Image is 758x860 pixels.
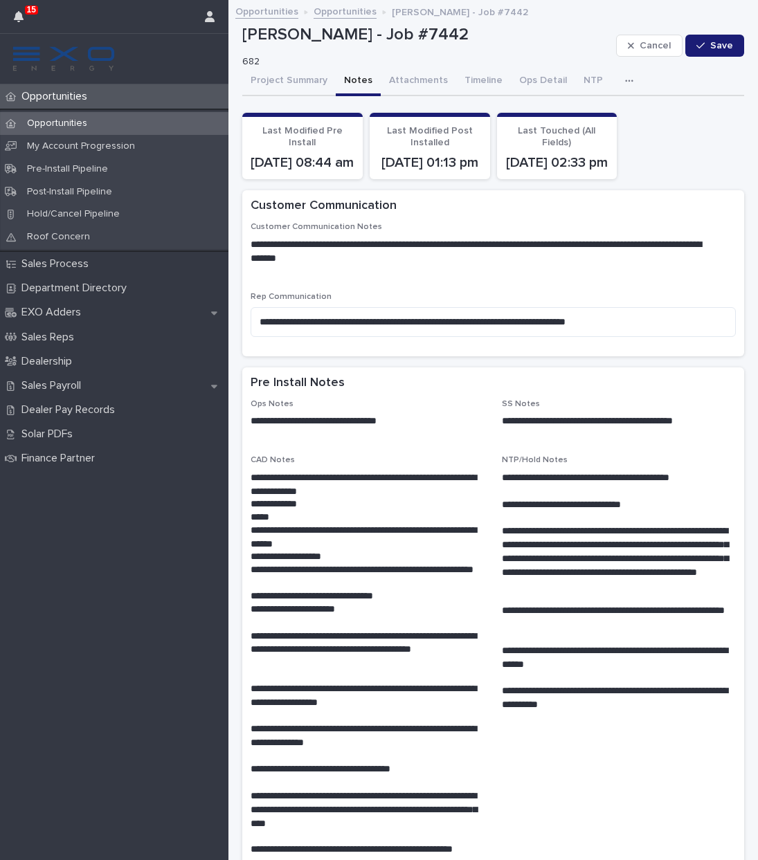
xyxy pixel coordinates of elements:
[251,376,345,391] h2: Pre Install Notes
[27,5,36,15] p: 15
[251,456,295,464] span: CAD Notes
[685,35,744,57] button: Save
[518,126,595,147] span: Last Touched (All Fields)
[242,67,336,96] button: Project Summary
[14,8,32,33] div: 15
[575,67,611,96] button: NTP
[16,208,131,220] p: Hold/Cancel Pipeline
[16,163,119,175] p: Pre-Install Pipeline
[387,126,473,147] span: Last Modified Post Installed
[262,126,343,147] span: Last Modified Pre Install
[505,154,609,171] p: [DATE] 02:33 pm
[16,355,83,368] p: Dealership
[16,452,106,465] p: Finance Partner
[336,67,381,96] button: Notes
[16,118,98,129] p: Opportunities
[16,186,123,198] p: Post-Install Pipeline
[251,293,332,301] span: Rep Communication
[640,41,671,51] span: Cancel
[710,41,733,51] span: Save
[242,25,611,45] p: [PERSON_NAME] - Job #7442
[314,3,377,19] a: Opportunities
[378,154,482,171] p: [DATE] 01:13 pm
[511,67,575,96] button: Ops Detail
[251,154,354,171] p: [DATE] 08:44 am
[616,35,683,57] button: Cancel
[16,257,100,271] p: Sales Process
[381,67,456,96] button: Attachments
[16,231,101,243] p: Roof Concern
[16,282,138,295] p: Department Directory
[235,3,298,19] a: Opportunities
[16,403,126,417] p: Dealer Pay Records
[16,428,84,441] p: Solar PDFs
[16,379,92,392] p: Sales Payroll
[251,223,382,231] span: Customer Communication Notes
[16,306,92,319] p: EXO Adders
[392,3,528,19] p: [PERSON_NAME] - Job #7442
[16,140,146,152] p: My Account Progression
[242,56,605,68] p: 682
[11,45,116,73] img: FKS5r6ZBThi8E5hshIGi
[502,400,540,408] span: SS Notes
[251,400,294,408] span: Ops Notes
[456,67,511,96] button: Timeline
[251,199,397,214] h2: Customer Communication
[16,90,98,103] p: Opportunities
[16,331,85,344] p: Sales Reps
[502,456,568,464] span: NTP/Hold Notes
